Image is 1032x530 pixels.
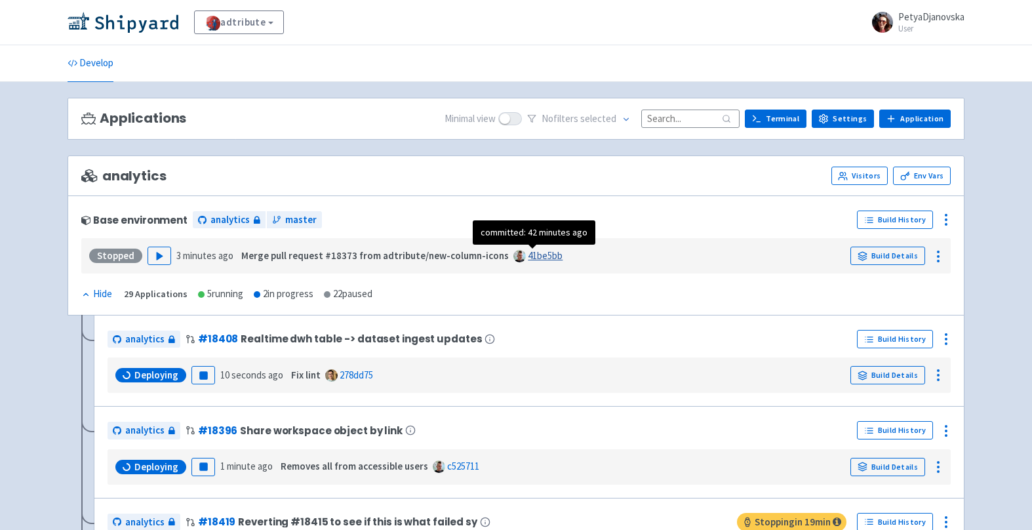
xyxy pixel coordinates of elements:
[134,369,178,382] span: Deploying
[241,333,482,344] span: Realtime dwh table -> dataset ingest updates
[191,366,215,384] button: Pause
[108,422,180,439] a: analytics
[68,45,113,82] a: Develop
[254,287,313,302] div: 2 in progress
[125,423,165,438] span: analytics
[125,332,165,347] span: analytics
[893,167,951,185] a: Env Vars
[857,211,933,229] a: Build History
[879,110,951,128] a: Application
[528,249,563,262] a: 41be5bb
[898,24,964,33] small: User
[193,211,266,229] a: analytics
[864,12,964,33] a: PetyaDjanovska User
[850,458,925,476] a: Build Details
[898,10,964,23] span: PetyaDjanovska
[220,369,283,381] time: 10 seconds ago
[340,369,373,381] a: 278dd75
[850,366,925,384] a: Build Details
[198,287,243,302] div: 5 running
[281,460,428,472] strong: Removes all from accessible users
[124,287,188,302] div: 29 Applications
[108,331,180,348] a: analytics
[134,460,178,474] span: Deploying
[198,424,237,438] a: #18396
[580,112,616,125] span: selected
[542,112,616,127] span: No filter s
[81,287,112,302] div: Hide
[445,112,496,127] span: Minimal view
[68,12,178,33] img: Shipyard logo
[241,249,509,262] strong: Merge pull request #18373 from adtribute/new-column-icons
[745,110,806,128] a: Terminal
[81,169,167,184] span: analytics
[291,369,321,381] strong: Fix lint
[240,425,403,436] span: Share workspace object by link
[198,515,235,529] a: #18419
[857,421,933,439] a: Build History
[81,214,188,226] div: Base environment
[198,332,238,346] a: #18408
[857,330,933,348] a: Build History
[812,110,874,128] a: Settings
[447,460,479,472] a: c525711
[238,516,477,527] span: Reverting #18415 to see if this is what failed sy
[831,167,888,185] a: Visitors
[125,515,165,530] span: analytics
[850,247,925,265] a: Build Details
[210,213,250,228] span: analytics
[89,249,142,263] div: Stopped
[220,460,273,472] time: 1 minute ago
[285,213,317,228] span: master
[641,110,740,127] input: Search...
[194,10,284,34] a: adtribute
[191,458,215,476] button: Pause
[148,247,171,265] button: Play
[324,287,372,302] div: 22 paused
[81,287,113,302] button: Hide
[81,111,186,126] h3: Applications
[176,249,233,262] time: 3 minutes ago
[267,211,322,229] a: master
